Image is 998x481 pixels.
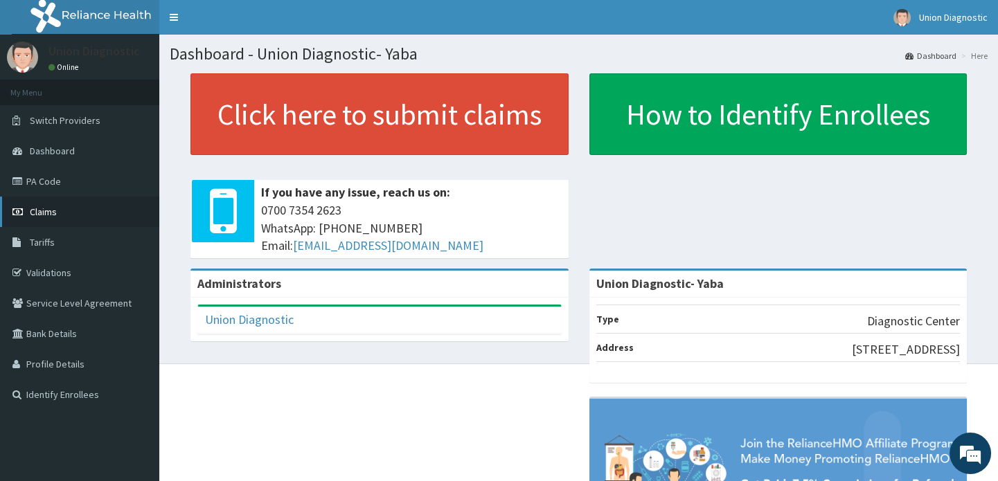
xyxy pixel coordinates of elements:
[261,184,450,200] b: If you have any issue, reach us on:
[958,50,988,62] li: Here
[596,313,619,325] b: Type
[589,73,968,155] a: How to Identify Enrollees
[170,45,988,63] h1: Dashboard - Union Diagnostic- Yaba
[596,275,724,291] strong: Union Diagnostic- Yaba
[197,275,281,291] b: Administrators
[905,50,956,62] a: Dashboard
[30,145,75,157] span: Dashboard
[48,62,82,72] a: Online
[30,114,100,127] span: Switch Providers
[919,11,988,24] span: Union Diagnostic
[205,311,294,327] a: Union Diagnostic
[48,45,140,57] p: Union Diagnostic
[867,312,960,330] p: Diagnostic Center
[30,236,55,248] span: Tariffs
[7,42,38,73] img: User Image
[596,341,634,354] b: Address
[190,73,569,155] a: Click here to submit claims
[852,341,960,359] p: [STREET_ADDRESS]
[261,201,562,255] span: 0700 7354 2623 WhatsApp: [PHONE_NUMBER] Email:
[30,206,57,218] span: Claims
[893,9,911,26] img: User Image
[293,237,483,253] a: [EMAIL_ADDRESS][DOMAIN_NAME]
